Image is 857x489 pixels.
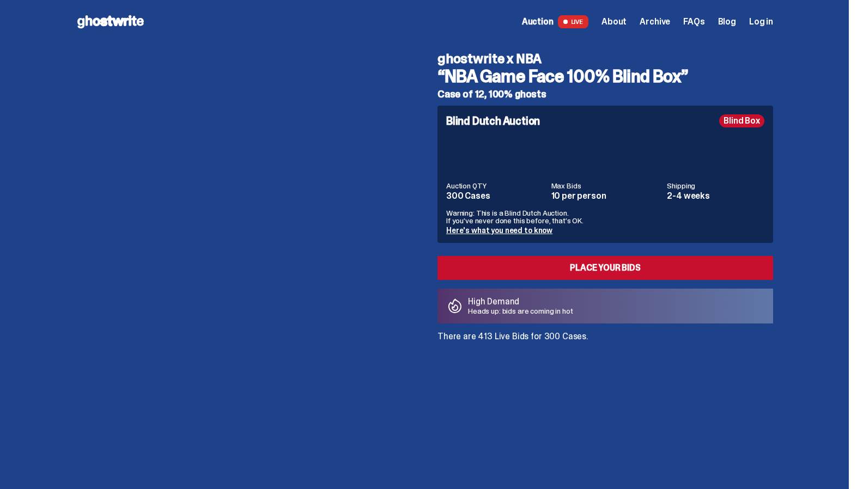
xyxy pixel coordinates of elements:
[446,209,764,224] p: Warning: This is a Blind Dutch Auction. If you’ve never done this before, that’s OK.
[446,115,540,126] h4: Blind Dutch Auction
[522,17,554,26] span: Auction
[683,17,704,26] a: FAQs
[640,17,670,26] a: Archive
[667,192,764,200] dd: 2-4 weeks
[446,192,545,200] dd: 300 Cases
[437,68,773,85] h3: “NBA Game Face 100% Blind Box”
[437,256,773,280] a: Place your Bids
[749,17,773,26] a: Log in
[551,192,661,200] dd: 10 per person
[446,182,545,190] dt: Auction QTY
[437,332,773,341] p: There are 413 Live Bids for 300 Cases.
[437,89,773,99] h5: Case of 12, 100% ghosts
[551,182,661,190] dt: Max Bids
[446,225,552,235] a: Here's what you need to know
[719,114,764,127] div: Blind Box
[601,17,627,26] a: About
[468,307,573,315] p: Heads up: bids are coming in hot
[468,297,573,306] p: High Demand
[718,17,736,26] a: Blog
[667,182,764,190] dt: Shipping
[437,52,773,65] h4: ghostwrite x NBA
[558,15,589,28] span: LIVE
[522,15,588,28] a: Auction LIVE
